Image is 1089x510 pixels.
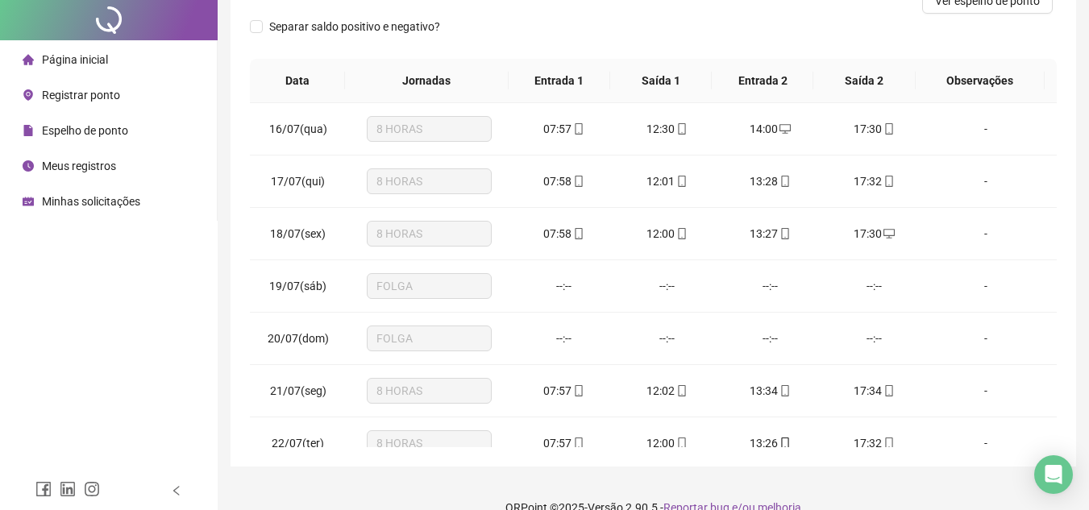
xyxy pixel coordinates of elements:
[42,160,116,172] span: Meus registros
[629,277,706,295] div: --:--
[732,277,809,295] div: --:--
[23,89,34,101] span: environment
[938,330,1033,347] div: -
[42,89,120,102] span: Registrar ponto
[526,172,603,190] div: 07:58
[526,120,603,138] div: 07:57
[712,59,813,103] th: Entrada 2
[23,160,34,172] span: clock-circle
[35,481,52,497] span: facebook
[610,59,712,103] th: Saída 1
[526,330,603,347] div: --:--
[270,227,326,240] span: 18/07(sex)
[171,485,182,496] span: left
[42,53,108,66] span: Página inicial
[675,228,688,239] span: mobile
[835,434,912,452] div: 17:32
[572,123,584,135] span: mobile
[835,120,912,138] div: 17:30
[269,122,327,135] span: 16/07(qua)
[629,225,706,243] div: 12:00
[526,434,603,452] div: 07:57
[509,59,610,103] th: Entrada 1
[675,385,688,396] span: mobile
[938,172,1033,190] div: -
[938,434,1033,452] div: -
[272,437,324,450] span: 22/07(ter)
[629,434,706,452] div: 12:00
[526,382,603,400] div: 07:57
[263,18,447,35] span: Separar saldo positivo e negativo?
[23,125,34,136] span: file
[629,330,706,347] div: --:--
[835,172,912,190] div: 17:32
[835,330,912,347] div: --:--
[376,117,482,141] span: 8 HORAS
[938,225,1033,243] div: -
[1034,455,1073,494] div: Open Intercom Messenger
[882,385,895,396] span: mobile
[916,59,1045,103] th: Observações
[268,332,329,345] span: 20/07(dom)
[778,123,791,135] span: desktop
[572,385,584,396] span: mobile
[882,123,895,135] span: mobile
[271,175,325,188] span: 17/07(qui)
[835,382,912,400] div: 17:34
[572,228,584,239] span: mobile
[60,481,76,497] span: linkedin
[732,172,809,190] div: 13:28
[629,120,706,138] div: 12:30
[929,72,1032,89] span: Observações
[835,225,912,243] div: 17:30
[732,382,809,400] div: 13:34
[23,54,34,65] span: home
[732,434,809,452] div: 13:26
[675,437,688,449] span: mobile
[376,326,482,350] span: FOLGA
[732,330,809,347] div: --:--
[376,169,482,193] span: 8 HORAS
[778,437,791,449] span: mobile
[526,277,603,295] div: --:--
[629,172,706,190] div: 12:01
[376,274,482,298] span: FOLGA
[572,437,584,449] span: mobile
[84,481,100,497] span: instagram
[732,225,809,243] div: 13:27
[629,382,706,400] div: 12:02
[376,431,482,455] span: 8 HORAS
[732,120,809,138] div: 14:00
[376,222,482,246] span: 8 HORAS
[938,120,1033,138] div: -
[526,225,603,243] div: 07:58
[572,176,584,187] span: mobile
[882,228,895,239] span: desktop
[675,176,688,187] span: mobile
[42,195,140,208] span: Minhas solicitações
[882,176,895,187] span: mobile
[882,437,895,449] span: mobile
[250,59,345,103] th: Data
[42,124,128,137] span: Espelho de ponto
[345,59,509,103] th: Jornadas
[269,280,326,292] span: 19/07(sáb)
[778,176,791,187] span: mobile
[835,277,912,295] div: --:--
[270,384,326,397] span: 21/07(seg)
[23,196,34,207] span: schedule
[813,59,915,103] th: Saída 2
[938,382,1033,400] div: -
[778,228,791,239] span: mobile
[376,379,482,403] span: 8 HORAS
[938,277,1033,295] div: -
[675,123,688,135] span: mobile
[778,385,791,396] span: mobile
